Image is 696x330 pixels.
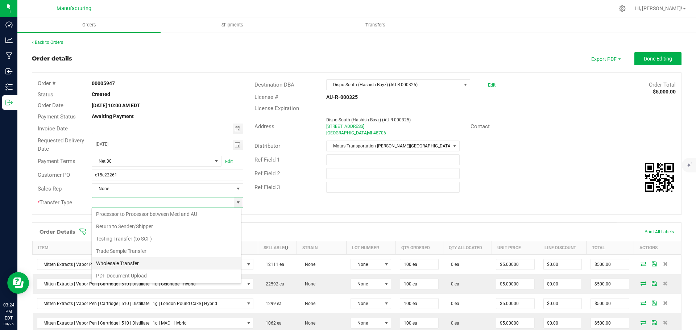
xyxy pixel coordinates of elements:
[92,113,134,119] strong: Awaiting Payment
[5,52,13,59] inline-svg: Manufacturing
[254,82,294,88] span: Destination DBA
[591,318,629,328] input: 0
[301,301,315,306] span: None
[254,170,280,177] span: Ref Field 2
[544,279,582,289] input: 0
[618,5,627,12] div: Manage settings
[471,123,490,130] span: Contact
[649,301,660,305] span: Save Order Detail
[649,82,676,88] span: Order Total
[37,298,244,309] span: Mitten Extracts | Vapor Pen | Cartridge | 510 | Distillate | 1g | London Pound Cake | Hybrid
[254,123,274,130] span: Address
[38,137,84,152] span: Requested Delivery Date
[262,281,284,287] span: 22592 ea
[5,21,13,28] inline-svg: Dashboard
[660,320,671,325] span: Delete Order Detail
[496,298,534,309] input: 0
[645,163,674,192] qrcode: 00005947
[72,22,106,28] span: Orders
[443,241,492,255] th: Qty Allocated
[326,94,358,100] strong: AU-R-000325
[660,281,671,285] span: Delete Order Detail
[492,241,539,255] th: Unit Price
[591,259,629,270] input: 0
[40,229,75,235] h1: Order Details
[254,143,280,149] span: Distributor
[212,22,253,28] span: Shipments
[584,52,627,65] span: Export PDF
[92,91,110,97] strong: Created
[38,125,68,132] span: Invoice Date
[544,298,582,309] input: 0
[400,279,438,289] input: 0
[644,56,672,62] span: Done Editing
[5,37,13,44] inline-svg: Analytics
[37,259,254,270] span: NO DATA FOUND
[262,301,282,306] span: 1299 ea
[254,94,278,100] span: License #
[346,241,395,255] th: Lot Number
[400,298,438,309] input: 0
[38,113,76,120] span: Payment Status
[660,262,671,266] span: Delete Order Detail
[37,279,244,289] span: Mitten Extracts | Vapor Pen | Cartridge | 510 | Distillate | 1g | Gelonade | Hybrid
[254,105,299,112] span: License Expiration
[37,298,254,309] span: NO DATA FOUND
[301,262,315,267] span: None
[351,259,382,270] span: None
[258,241,297,255] th: Sellable
[327,80,461,90] span: Dispo South (Hashish Boyz) (AU-R-000325)
[488,82,496,88] a: Edit
[7,272,29,294] iframe: Resource center
[233,124,243,134] span: Toggle calendar
[351,318,382,328] span: None
[326,117,411,122] span: Dispo South (Hashish Boyz) (AU-R-000325)
[92,80,115,86] strong: 00005947
[447,301,459,306] span: 0 ea
[38,158,75,164] span: Payment Terms
[17,17,161,33] a: Orders
[326,124,364,129] span: [STREET_ADDRESS]
[38,199,72,206] span: Transfer Type
[327,141,450,151] span: Motas Transportation [PERSON_NAME][GEOGRAPHIC_DATA] (AU-ST-000137)
[92,208,241,220] li: Processor to Processor between Med and AU
[233,140,243,150] span: Toggle calendar
[356,22,395,28] span: Transfers
[304,17,447,33] a: Transfers
[92,184,233,194] span: None
[5,83,13,91] inline-svg: Inventory
[400,318,438,328] input: 0
[33,241,258,255] th: Item
[400,259,438,270] input: 0
[161,17,304,33] a: Shipments
[254,184,280,191] span: Ref Field 3
[32,40,63,45] a: Back to Orders
[92,103,140,108] strong: [DATE] 10:00 AM EDT
[645,163,674,192] img: Scan me!
[38,172,70,178] span: Customer PO
[649,320,660,325] span: Save Order Detail
[301,321,315,326] span: None
[634,241,681,255] th: Actions
[539,241,587,255] th: Line Discount
[634,52,681,65] button: Done Editing
[92,233,241,245] li: Testing Transfer (to SCF)
[262,321,282,326] span: 1062 ea
[447,262,459,267] span: 0 ea
[5,99,13,106] inline-svg: Outbound
[301,281,315,287] span: None
[225,159,233,164] a: Edit
[395,241,443,255] th: Qty Ordered
[351,279,382,289] span: None
[38,91,53,98] span: Status
[3,321,14,327] p: 08/26
[660,301,671,305] span: Delete Order Detail
[591,279,629,289] input: 0
[297,241,346,255] th: Strain
[32,54,72,63] div: Order details
[37,318,244,328] span: Mitten Extracts | Vapor Pen | Cartridge | 510 | Distillate | 1g | MAC | Hybrid
[92,220,241,233] li: Return to Sender/Shipper
[37,318,254,329] span: NO DATA FOUND
[57,5,91,12] span: Manufacturing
